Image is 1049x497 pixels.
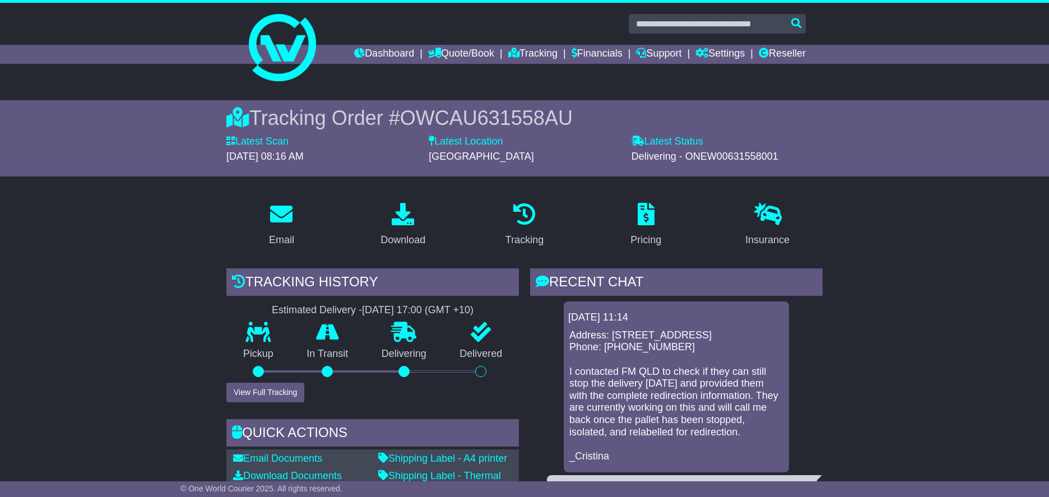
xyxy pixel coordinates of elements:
div: Pricing [630,233,661,248]
label: Latest Status [632,136,703,148]
a: Support [636,45,681,64]
a: Settings [695,45,745,64]
div: Estimated Delivery - [226,304,519,317]
a: Quote/Book [428,45,494,64]
div: [DATE] 17:00 (GMT +10) [362,304,474,317]
a: Download Documents [233,470,342,481]
a: Reseller [759,45,806,64]
span: Delivering - ONEW00631558001 [632,151,778,162]
a: Tracking [498,199,551,252]
a: Pricing [623,199,669,252]
a: Email Documents [233,453,322,464]
p: In Transit [290,348,365,360]
button: View Full Tracking [226,383,304,402]
span: OWCAU631558AU [400,106,573,129]
a: Insurance [738,199,797,252]
p: Delivered [443,348,519,360]
div: Tracking [505,233,544,248]
a: Financials [572,45,623,64]
div: Email [269,233,294,248]
span: © One World Courier 2025. All rights reserved. [180,484,342,493]
span: [DATE] 08:16 AM [226,151,304,162]
div: Insurance [745,233,790,248]
a: [PERSON_NAME] [551,480,634,491]
span: [GEOGRAPHIC_DATA] [429,151,533,162]
a: Email [262,199,301,252]
div: [DATE] 10:57 [753,480,813,492]
div: Tracking history [226,268,519,299]
a: Tracking [508,45,558,64]
a: Download [373,199,433,252]
a: Shipping Label - A4 printer [378,453,507,464]
p: Pickup [226,348,290,360]
div: [DATE] 11:14 [568,312,785,324]
a: Dashboard [354,45,414,64]
div: Tracking Order # [226,106,823,130]
div: RECENT CHAT [530,268,823,299]
a: Shipping Label - Thermal printer [378,470,501,494]
div: Quick Actions [226,419,519,449]
label: Latest Scan [226,136,289,148]
div: Download [380,233,425,248]
p: Address: [STREET_ADDRESS] Phone: [PHONE_NUMBER] I contacted FM QLD to check if they can still sto... [569,329,783,463]
label: Latest Location [429,136,503,148]
p: Delivering [365,348,443,360]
